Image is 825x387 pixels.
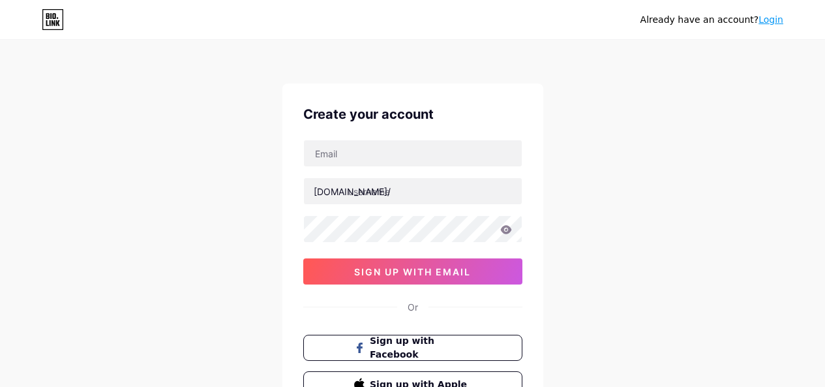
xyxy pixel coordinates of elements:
input: Email [304,140,522,166]
button: Sign up with Facebook [303,335,522,361]
div: Create your account [303,104,522,124]
span: Sign up with Facebook [370,334,471,362]
span: sign up with email [354,266,471,277]
div: [DOMAIN_NAME]/ [314,185,391,198]
input: username [304,178,522,204]
a: Login [758,14,783,25]
div: Or [408,300,418,314]
div: Already have an account? [640,13,783,27]
button: sign up with email [303,258,522,285]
